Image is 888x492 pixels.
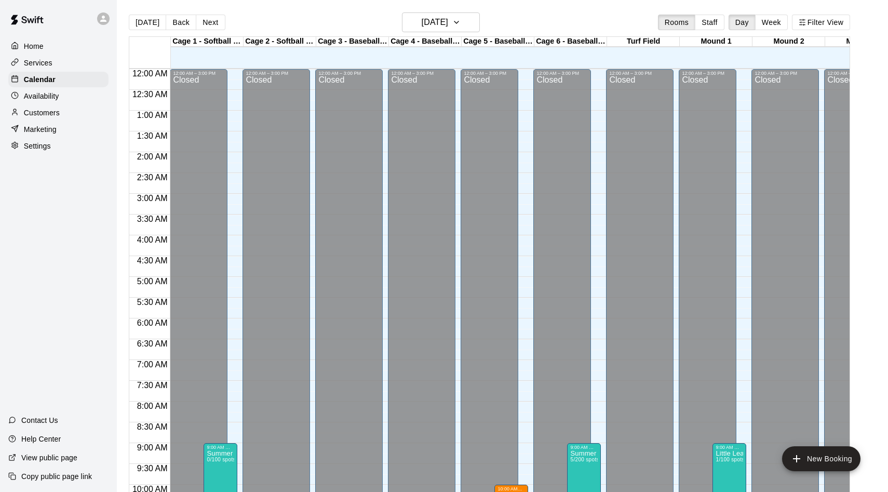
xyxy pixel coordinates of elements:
a: Customers [8,105,109,121]
div: 12:00 AM – 3:00 PM [609,71,670,76]
div: 12:00 AM – 3:00 PM [318,71,380,76]
span: 9:00 AM [134,443,170,452]
span: 2:30 AM [134,173,170,182]
span: 5/200 spots filled [570,457,599,462]
p: View public page [21,453,77,463]
span: 2:00 AM [134,152,170,161]
span: 12:00 AM [130,69,170,78]
span: 3:30 AM [134,215,170,223]
button: Week [755,15,788,30]
button: Back [166,15,196,30]
button: Day [729,15,756,30]
span: 9:30 AM [134,464,170,473]
span: 8:30 AM [134,422,170,431]
button: Next [196,15,225,30]
a: Home [8,38,109,54]
span: 5:30 AM [134,298,170,307]
span: 4:00 AM [134,235,170,244]
a: Availability [8,88,109,104]
div: 12:00 AM – 3:00 PM [464,71,515,76]
div: 9:00 AM – 2:00 PM [207,445,234,450]
div: Cage 4 - Baseball (Triple Play) [389,37,462,47]
div: Mound 2 [752,37,825,47]
div: Mound 1 [680,37,752,47]
button: Staff [695,15,724,30]
p: Settings [24,141,51,151]
div: 9:00 AM – 2:00 PM [570,445,598,450]
div: 12:00 AM – 3:00 PM [246,71,307,76]
a: Calendar [8,72,109,87]
button: [DATE] [402,12,480,32]
span: 5:00 AM [134,277,170,286]
a: Marketing [8,122,109,137]
a: Services [8,55,109,71]
div: 12:00 AM – 3:00 PM [536,71,588,76]
span: 7:30 AM [134,381,170,390]
button: [DATE] [129,15,166,30]
div: 9:00 AM – 2:00 PM [716,445,743,450]
p: Customers [24,108,60,118]
div: 10:00 AM – 11:00 AM [497,486,525,491]
div: Turf Field [607,37,680,47]
div: Cage 2 - Softball (Triple Play) [244,37,316,47]
span: 1/100 spots filled [716,457,744,462]
button: Rooms [658,15,695,30]
span: 1:00 AM [134,111,170,119]
div: Cage 5 - Baseball (HitTrax) [462,37,534,47]
p: Help Center [21,434,61,444]
p: Availability [24,91,59,101]
p: Calendar [24,74,56,85]
span: 12:30 AM [130,90,170,99]
span: 6:30 AM [134,339,170,348]
p: Marketing [24,124,57,135]
div: 12:00 AM – 3:00 PM [682,71,733,76]
button: Filter View [792,15,850,30]
p: Copy public page link [21,471,92,482]
span: 1:30 AM [134,131,170,140]
div: 12:00 AM – 3:00 PM [755,71,816,76]
div: 12:00 AM – 3:00 PM [173,71,224,76]
span: 7:00 AM [134,360,170,369]
span: 6:00 AM [134,318,170,327]
span: 8:00 AM [134,402,170,410]
div: Cage 6 - Baseball (Hack Attack Hand-fed Machine) [534,37,607,47]
p: Contact Us [21,415,58,425]
h6: [DATE] [422,15,448,30]
p: Home [24,41,44,51]
div: 12:00 AM – 3:00 PM [391,71,452,76]
p: Services [24,58,52,68]
button: add [782,446,860,471]
div: Cage 1 - Softball (Hack Attack) [171,37,244,47]
a: Settings [8,138,109,154]
div: Cage 3 - Baseball (Triple Play) [316,37,389,47]
span: 3:00 AM [134,194,170,203]
span: 0/100 spots filled [207,457,235,462]
span: 4:30 AM [134,256,170,265]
